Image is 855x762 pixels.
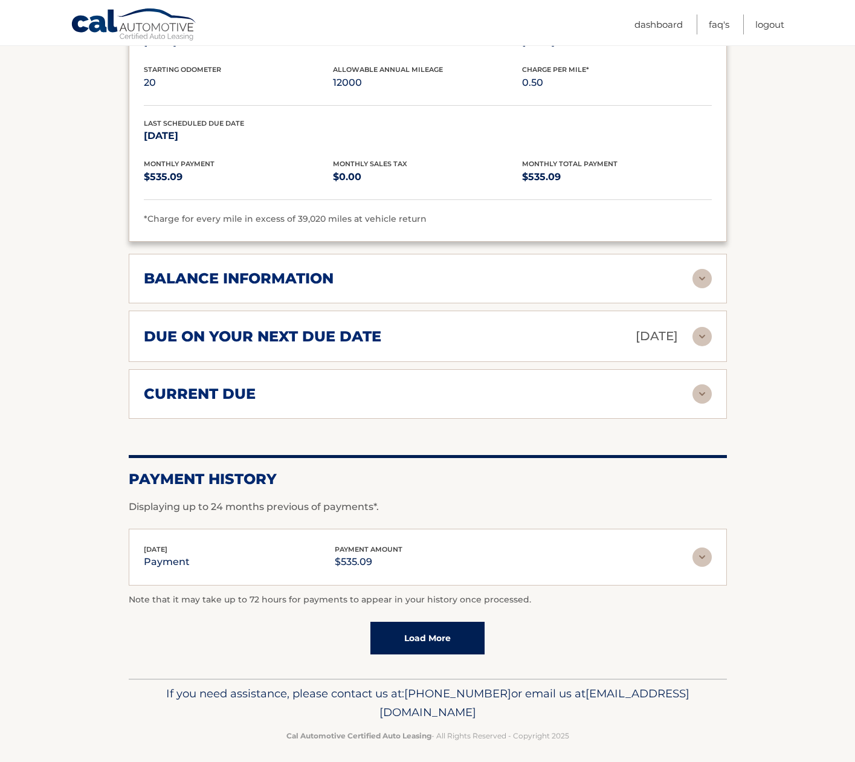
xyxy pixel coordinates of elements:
[709,15,729,34] a: FAQ's
[404,686,511,700] span: [PHONE_NUMBER]
[755,15,784,34] a: Logout
[335,545,402,554] span: payment amount
[333,65,443,74] span: Allowable Annual Mileage
[144,74,333,91] p: 20
[333,74,522,91] p: 12000
[286,731,431,740] strong: Cal Automotive Certified Auto Leasing
[144,328,381,346] h2: due on your next due date
[522,74,711,91] p: 0.50
[137,684,719,723] p: If you need assistance, please contact us at: or email us at
[144,160,215,168] span: Monthly Payment
[370,622,485,654] a: Load More
[144,270,334,288] h2: balance information
[144,128,333,144] p: [DATE]
[522,160,618,168] span: Monthly Total Payment
[692,327,712,346] img: accordion-rest.svg
[522,169,711,186] p: $535.09
[137,729,719,742] p: - All Rights Reserved - Copyright 2025
[144,213,427,224] span: *Charge for every mile in excess of 39,020 miles at vehicle return
[522,65,589,74] span: Charge Per Mile*
[692,269,712,288] img: accordion-rest.svg
[129,593,727,607] p: Note that it may take up to 72 hours for payments to appear in your history once processed.
[144,545,167,554] span: [DATE]
[144,385,256,403] h2: current due
[333,160,407,168] span: Monthly Sales Tax
[692,384,712,404] img: accordion-rest.svg
[335,554,402,570] p: $535.09
[333,169,522,186] p: $0.00
[129,500,727,514] p: Displaying up to 24 months previous of payments*.
[634,15,683,34] a: Dashboard
[144,119,244,128] span: Last Scheduled Due Date
[129,470,727,488] h2: Payment History
[144,65,221,74] span: Starting Odometer
[636,326,678,347] p: [DATE]
[692,547,712,567] img: accordion-rest.svg
[71,8,198,43] a: Cal Automotive
[144,554,190,570] p: payment
[144,169,333,186] p: $535.09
